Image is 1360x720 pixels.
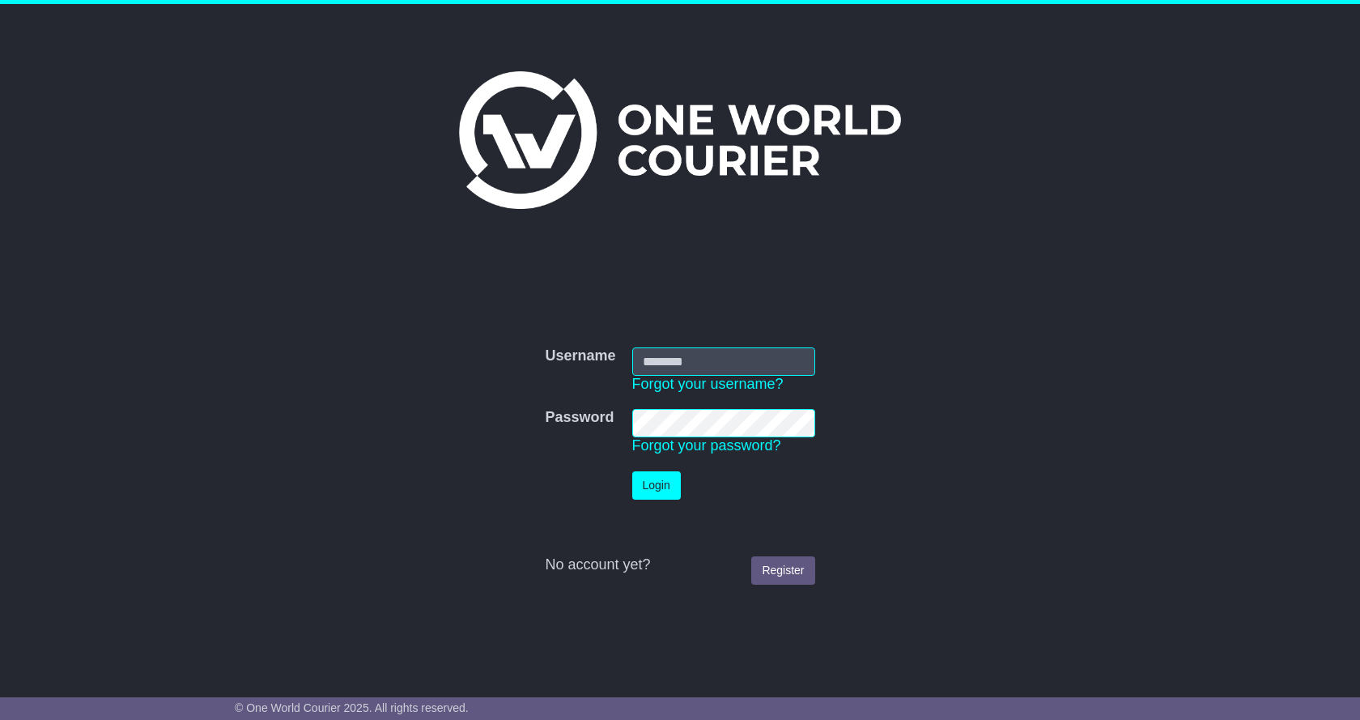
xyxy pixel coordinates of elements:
label: Username [545,347,615,365]
a: Register [751,556,814,585]
img: One World [459,71,901,209]
button: Login [632,471,681,500]
label: Password [545,409,614,427]
a: Forgot your username? [632,376,784,392]
div: No account yet? [545,556,814,574]
a: Forgot your password? [632,437,781,454]
span: © One World Courier 2025. All rights reserved. [235,701,469,714]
